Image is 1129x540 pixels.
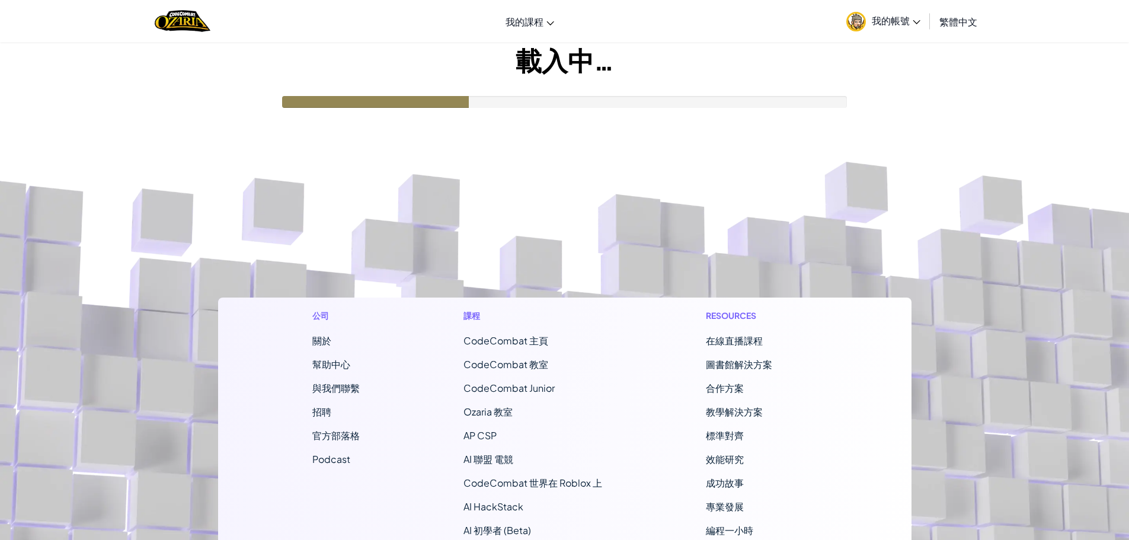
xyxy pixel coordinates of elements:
a: Podcast [312,453,350,465]
a: AI 聯盟 電競 [463,453,513,465]
a: AP CSP [463,429,497,442]
a: 編程一小時 [706,524,753,536]
a: Ozaria 教室 [463,405,513,418]
img: Home [155,9,210,33]
a: 招聘 [312,405,331,418]
a: 標準對齊 [706,429,744,442]
span: 我的課程 [506,15,543,28]
a: Ozaria by CodeCombat logo [155,9,210,33]
span: 我的帳號 [872,14,920,27]
a: 官方部落格 [312,429,360,442]
a: 關於 [312,334,331,347]
a: 效能研究 [706,453,744,465]
a: CodeCombat 世界在 Roblox 上 [463,477,602,489]
span: 與我們聯繫 [312,382,360,394]
a: AI 初學者 (Beta) [463,524,531,536]
span: CodeCombat 主頁 [463,334,548,347]
a: AI HackStack [463,500,523,513]
a: 我的帳號 [840,2,926,40]
a: CodeCombat 教室 [463,358,548,370]
h1: Resources [706,309,817,322]
h1: 公司 [312,309,360,322]
a: 繁體中文 [933,5,983,37]
a: CodeCombat Junior [463,382,555,394]
a: 在線直播課程 [706,334,763,347]
img: avatar [846,12,866,31]
span: 繁體中文 [939,15,977,28]
a: 成功故事 [706,477,744,489]
h1: 課程 [463,309,602,322]
a: 幫助中心 [312,358,350,370]
a: 教學解決方案 [706,405,763,418]
a: 專業發展 [706,500,744,513]
a: 圖書館解決方案 [706,358,772,370]
a: 合作方案 [706,382,744,394]
a: 我的課程 [500,5,560,37]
